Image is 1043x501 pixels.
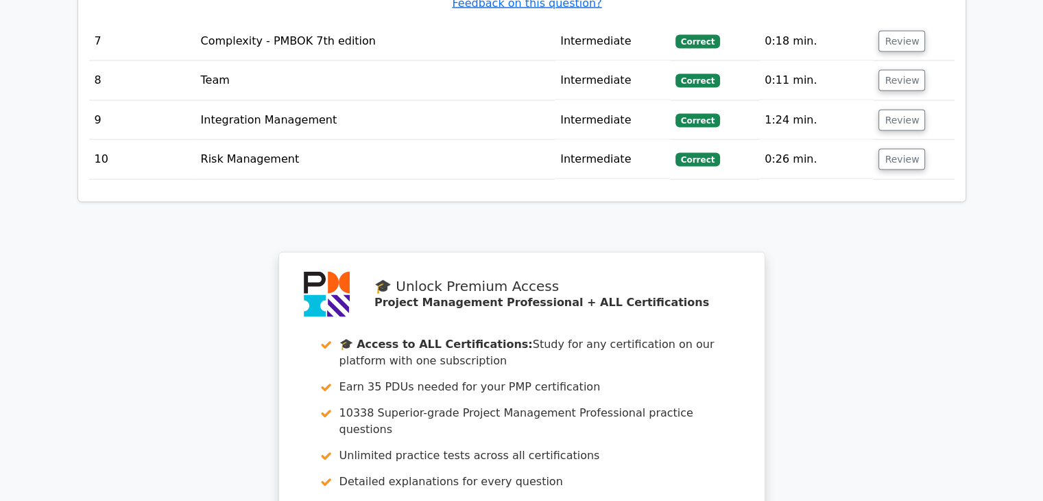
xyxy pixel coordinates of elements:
[195,140,555,179] td: Risk Management
[555,101,670,140] td: Intermediate
[89,61,195,100] td: 8
[89,22,195,61] td: 7
[675,35,720,49] span: Correct
[89,101,195,140] td: 9
[759,140,873,179] td: 0:26 min.
[878,70,925,91] button: Review
[675,74,720,88] span: Correct
[89,140,195,179] td: 10
[555,61,670,100] td: Intermediate
[195,101,555,140] td: Integration Management
[878,110,925,131] button: Review
[759,22,873,61] td: 0:18 min.
[675,153,720,167] span: Correct
[759,61,873,100] td: 0:11 min.
[555,22,670,61] td: Intermediate
[195,61,555,100] td: Team
[878,149,925,170] button: Review
[555,140,670,179] td: Intermediate
[878,31,925,52] button: Review
[195,22,555,61] td: Complexity - PMBOK 7th edition
[675,114,720,128] span: Correct
[759,101,873,140] td: 1:24 min.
